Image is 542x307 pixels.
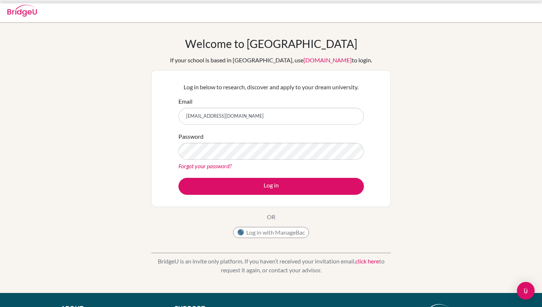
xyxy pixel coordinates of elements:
[267,213,275,221] p: OR
[355,258,379,265] a: click here
[517,282,535,300] div: Open Intercom Messenger
[178,178,364,195] button: Log in
[185,37,357,50] h1: Welcome to [GEOGRAPHIC_DATA]
[178,162,232,169] a: Forgot your password?
[178,132,204,141] label: Password
[178,83,364,92] p: Log in below to research, discover and apply to your dream university.
[151,257,391,275] p: BridgeU is an invite only platform. If you haven’t received your invitation email, to request it ...
[178,97,192,106] label: Email
[170,56,372,65] div: If your school is based in [GEOGRAPHIC_DATA], use to login.
[303,56,352,63] a: [DOMAIN_NAME]
[233,227,309,238] button: Log in with ManageBac
[7,5,37,17] img: Bridge-U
